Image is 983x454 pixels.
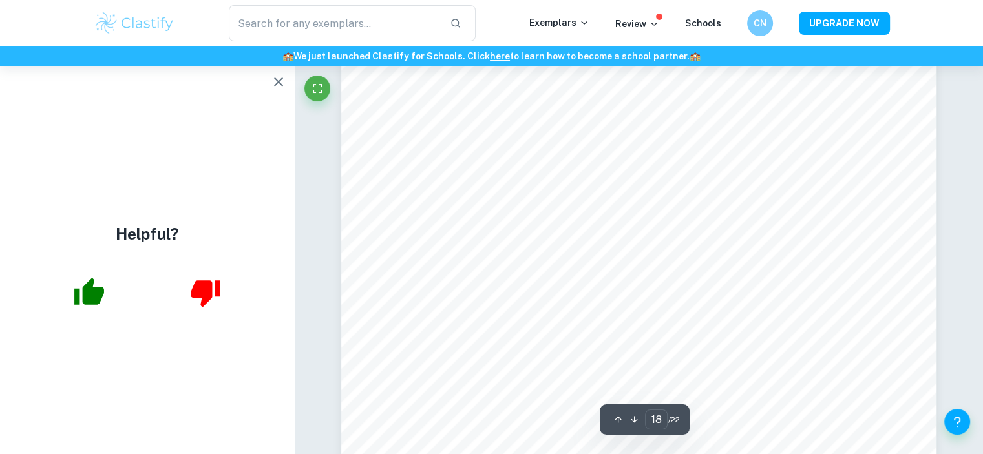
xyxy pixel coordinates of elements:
button: UPGRADE NOW [799,12,890,35]
h6: We just launched Clastify for Schools. Click to learn how to become a school partner. [3,49,980,63]
h6: CN [752,16,767,30]
input: Search for any exemplars... [229,5,440,41]
a: here [490,51,510,61]
a: Schools [685,18,721,28]
span: 🏫 [282,51,293,61]
span: 🏫 [690,51,701,61]
button: CN [747,10,773,36]
button: Help and Feedback [944,409,970,435]
span: / 22 [668,414,679,426]
button: Fullscreen [304,76,330,101]
img: Clastify logo [94,10,176,36]
h4: Helpful? [116,222,179,245]
p: Exemplars [529,15,589,30]
p: Review [615,17,659,31]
